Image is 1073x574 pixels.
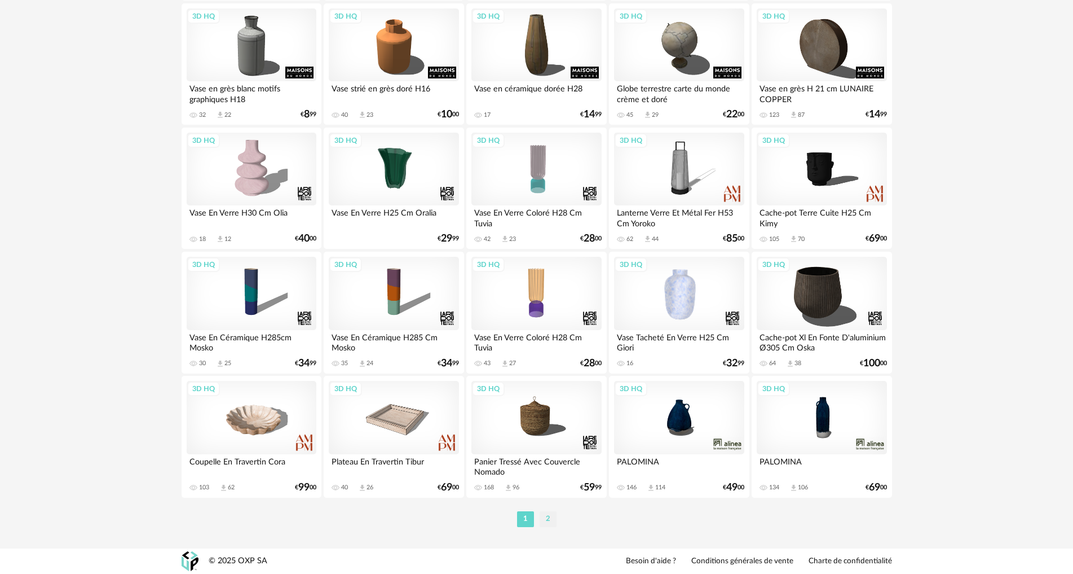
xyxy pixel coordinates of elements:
div: € 00 [295,484,316,492]
div: 40 [341,111,348,119]
span: 32 [726,360,738,367]
div: € 00 [580,360,602,367]
span: Download icon [786,360,794,368]
div: 3D HQ [615,382,647,396]
span: 59 [584,484,595,492]
a: 3D HQ Plateau En Travertin Tibur 40 Download icon 26 €6900 [324,376,463,498]
span: 100 [863,360,880,367]
div: PALOMINA [757,454,886,477]
a: Besoin d'aide ? [626,557,676,567]
div: 30 [199,360,206,367]
div: € 99 [301,111,316,119]
div: PALOMINA [614,454,744,477]
div: € 99 [580,111,602,119]
span: Download icon [216,111,224,119]
div: 23 [509,235,516,243]
div: Vase en céramique dorée H28 [471,81,601,104]
div: 3D HQ [757,133,790,148]
span: Download icon [789,235,798,243]
div: Vase strié en grès doré H16 [329,81,458,104]
a: 3D HQ Vase en grès blanc motifs graphiques H18 32 Download icon 22 €899 [182,3,321,125]
a: 3D HQ Panier Tressé Avec Couvercle Nomado 168 Download icon 96 €5999 [466,376,606,498]
div: 35 [341,360,348,367]
span: 69 [869,235,880,243]
a: 3D HQ Cache-pot Xl En Fonte D'aluminium Ø305 Cm Oska 64 Download icon 38 €10000 [752,252,891,374]
div: € 99 [295,360,316,367]
div: 38 [794,360,801,367]
div: € 99 [438,235,459,243]
a: 3D HQ Globe terrestre carte du monde crème et doré 45 Download icon 29 €2200 [609,3,749,125]
span: 69 [441,484,452,492]
div: 3D HQ [615,9,647,24]
div: 105 [769,235,779,243]
div: € 00 [866,484,887,492]
a: 3D HQ PALOMINA 146 Download icon 114 €4900 [609,376,749,498]
div: Plateau En Travertin Tibur [329,454,458,477]
div: 168 [484,484,494,492]
div: 134 [769,484,779,492]
div: Vase Tacheté En Verre H25 Cm Giori [614,330,744,353]
div: € 00 [723,111,744,119]
img: OXP [182,551,198,571]
span: Download icon [789,111,798,119]
span: 40 [298,235,310,243]
div: 3D HQ [187,133,220,148]
div: Vase en grès blanc motifs graphiques H18 [187,81,316,104]
div: Cache-pot Terre Cuite H25 Cm Kimy [757,205,886,228]
span: Download icon [216,360,224,368]
a: 3D HQ Vase En Verre H30 Cm Olia 18 Download icon 12 €4000 [182,128,321,249]
div: 123 [769,111,779,119]
div: 32 [199,111,206,119]
div: € 99 [580,484,602,492]
div: Vase En Verre Coloré H28 Cm Tuvia [471,330,601,353]
a: 3D HQ Vase En Céramique H285 Cm Mosko 35 Download icon 24 €3499 [324,252,463,374]
span: Download icon [504,484,513,492]
span: Download icon [643,111,652,119]
span: 14 [869,111,880,119]
div: 3D HQ [187,382,220,396]
a: 3D HQ Vase strié en grès doré H16 40 Download icon 23 €1000 [324,3,463,125]
div: 44 [652,235,659,243]
div: 27 [509,360,516,367]
div: 64 [769,360,776,367]
div: 45 [626,111,633,119]
div: € 00 [580,235,602,243]
div: 42 [484,235,491,243]
a: 3D HQ Vase en grès H 21 cm LUNAIRE COPPER 123 Download icon 87 €1499 [752,3,891,125]
div: 16 [626,360,633,367]
div: 3D HQ [757,257,790,272]
div: 3D HQ [757,9,790,24]
a: 3D HQ Vase En Céramique H285cm Mosko 30 Download icon 25 €3499 [182,252,321,374]
div: 103 [199,484,209,492]
span: 28 [584,360,595,367]
div: € 00 [723,484,744,492]
div: € 00 [295,235,316,243]
a: 3D HQ PALOMINA 134 Download icon 106 €6900 [752,376,891,498]
span: 99 [298,484,310,492]
span: Download icon [216,235,224,243]
div: 22 [224,111,231,119]
div: Vase en grès H 21 cm LUNAIRE COPPER [757,81,886,104]
div: 62 [626,235,633,243]
span: 69 [869,484,880,492]
div: 62 [228,484,235,492]
div: € 99 [438,360,459,367]
div: 17 [484,111,491,119]
div: 3D HQ [472,9,505,24]
div: 3D HQ [187,257,220,272]
div: € 00 [438,484,459,492]
div: 3D HQ [472,257,505,272]
span: Download icon [501,360,509,368]
a: 3D HQ Cache-pot Terre Cuite H25 Cm Kimy 105 Download icon 70 €6900 [752,128,891,249]
div: Globe terrestre carte du monde crème et doré [614,81,744,104]
span: Download icon [789,484,798,492]
div: 3D HQ [329,133,362,148]
div: Vase En Verre H30 Cm Olia [187,205,316,228]
div: 43 [484,360,491,367]
div: Cache-pot Xl En Fonte D'aluminium Ø305 Cm Oska [757,330,886,353]
div: € 00 [723,235,744,243]
a: 3D HQ Lanterne Verre Et Métal Fer H53 Cm Yoroko 62 Download icon 44 €8500 [609,128,749,249]
span: Download icon [647,484,655,492]
div: 3D HQ [329,9,362,24]
div: Panier Tressé Avec Couvercle Nomado [471,454,601,477]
